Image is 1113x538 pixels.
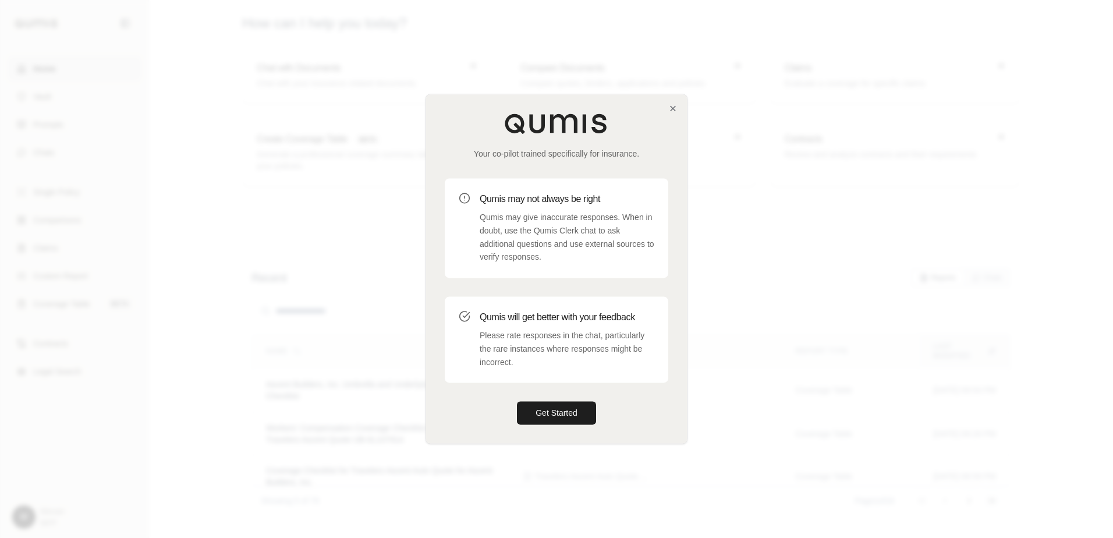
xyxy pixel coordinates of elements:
[480,192,654,206] h3: Qumis may not always be right
[517,402,596,425] button: Get Started
[504,113,609,134] img: Qumis Logo
[445,148,668,160] p: Your co-pilot trained specifically for insurance.
[480,310,654,324] h3: Qumis will get better with your feedback
[480,211,654,264] p: Qumis may give inaccurate responses. When in doubt, use the Qumis Clerk chat to ask additional qu...
[480,329,654,369] p: Please rate responses in the chat, particularly the rare instances where responses might be incor...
